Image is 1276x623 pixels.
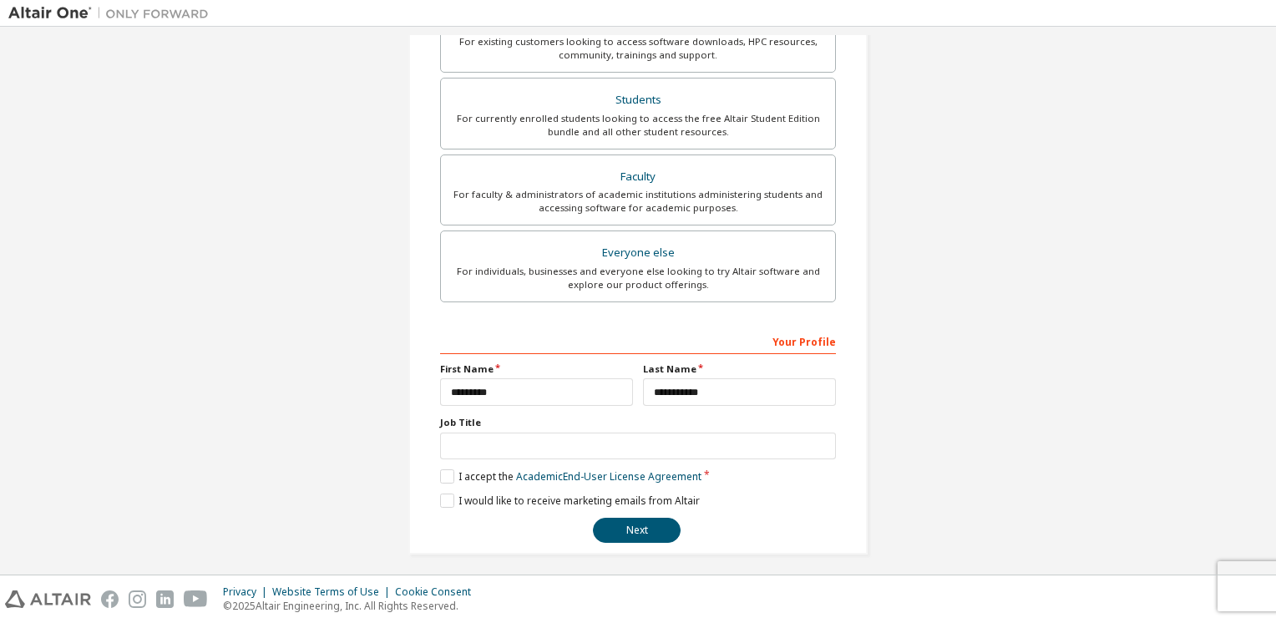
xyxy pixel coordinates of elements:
div: Everyone else [451,241,825,265]
div: For faculty & administrators of academic institutions administering students and accessing softwa... [451,188,825,215]
div: For individuals, businesses and everyone else looking to try Altair software and explore our prod... [451,265,825,291]
p: © 2025 Altair Engineering, Inc. All Rights Reserved. [223,599,481,613]
img: Altair One [8,5,217,22]
div: For existing customers looking to access software downloads, HPC resources, community, trainings ... [451,35,825,62]
div: Students [451,89,825,112]
img: youtube.svg [184,590,208,608]
label: Job Title [440,416,836,429]
div: Your Profile [440,327,836,354]
img: linkedin.svg [156,590,174,608]
button: Next [593,518,681,543]
div: Privacy [223,585,272,599]
label: I would like to receive marketing emails from Altair [440,494,700,508]
img: instagram.svg [129,590,146,608]
div: For currently enrolled students looking to access the free Altair Student Edition bundle and all ... [451,112,825,139]
div: Cookie Consent [395,585,481,599]
div: Website Terms of Use [272,585,395,599]
label: First Name [440,362,633,376]
div: Faculty [451,165,825,189]
label: Last Name [643,362,836,376]
img: altair_logo.svg [5,590,91,608]
label: I accept the [440,469,701,484]
img: facebook.svg [101,590,119,608]
a: Academic End-User License Agreement [516,469,701,484]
